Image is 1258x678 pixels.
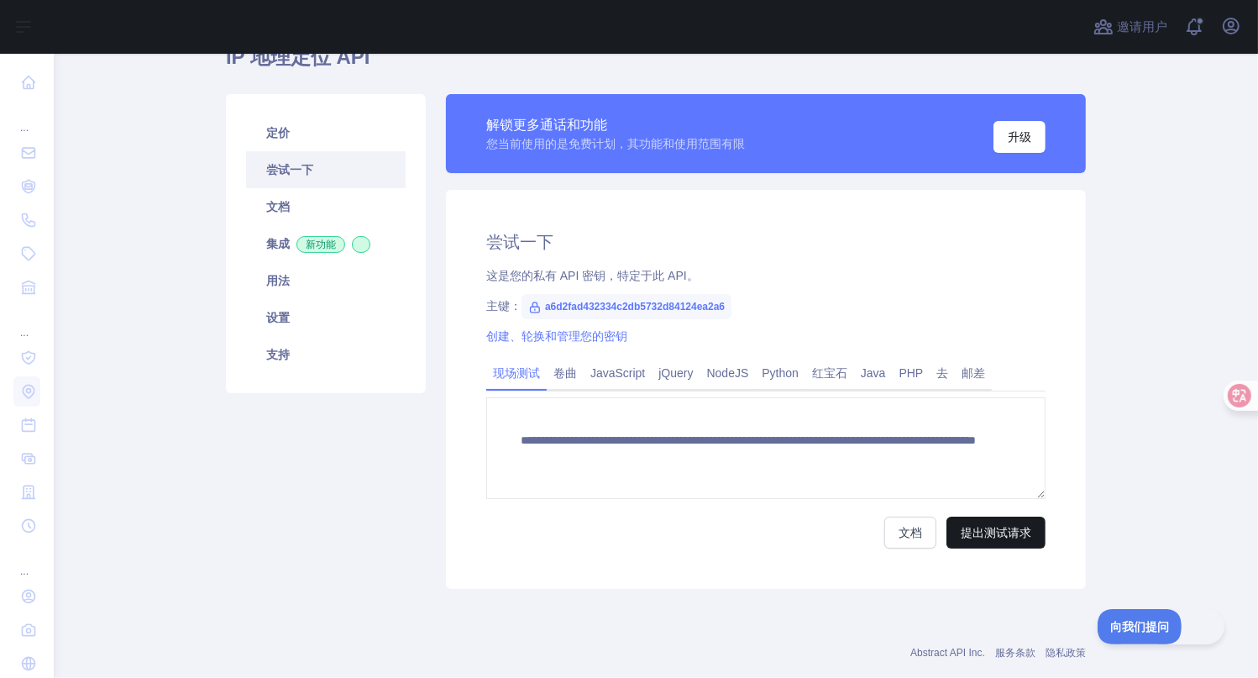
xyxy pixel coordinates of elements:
font: 文档 [899,526,922,539]
font: ... [20,327,29,339]
font: 邀请用户 [1117,19,1167,34]
a: 定价 [246,114,406,151]
font: jQuery [658,366,693,380]
font: 新功能 [306,239,336,250]
a: 用法 [246,262,406,299]
iframe: 切换客户支持 [1098,609,1224,644]
font: 文档 [266,200,290,213]
font: 邮差 [962,366,985,380]
font: 这是您的私有 API 密钥，特定于此 API。 [486,269,699,282]
font: a6d2fad432334c2db5732d84124ea2a6 [545,301,725,313]
font: 去 [936,366,948,380]
font: 升级 [1008,130,1031,144]
font: 设置 [266,311,290,324]
font: Java [861,366,886,380]
font: 用法 [266,274,290,287]
font: 尝试一下 [486,233,553,251]
font: 集成 [266,237,290,250]
a: 文档 [884,517,936,549]
font: 现场测试 [493,366,540,380]
a: 服务条款 [995,647,1035,659]
font: PHP [899,366,924,380]
font: 红宝石 [812,366,847,380]
font: 您当前使用的是免费计划，其功能和使用范围有限 [486,137,745,150]
font: Python [762,366,799,380]
font: 支持 [266,348,290,361]
a: 设置 [246,299,406,336]
a: 创建、轮换和管理您的密钥 [486,329,627,343]
button: 提出测试请求 [946,517,1046,549]
a: 集成新功能 [246,225,406,262]
font: ... [20,122,29,134]
a: 尝试一下 [246,151,406,188]
font: ... [20,565,29,577]
font: 尝试一下 [266,163,313,176]
font: IP 地理定位 API [226,45,370,68]
a: Abstract API Inc. [910,647,985,659]
a: 文档 [246,188,406,225]
font: 主键： [486,299,522,313]
button: 升级 [993,121,1046,153]
a: 隐私政策 [1046,647,1086,659]
font: JavaScript [590,366,645,380]
font: 提出测试请求 [961,526,1031,539]
font: 卷曲 [553,366,577,380]
font: 定价 [266,126,290,139]
button: 邀请用户 [1090,13,1171,40]
a: 支持 [246,336,406,373]
font: NodeJS [707,366,749,380]
font: 解锁更多通话和功能 [486,118,607,132]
